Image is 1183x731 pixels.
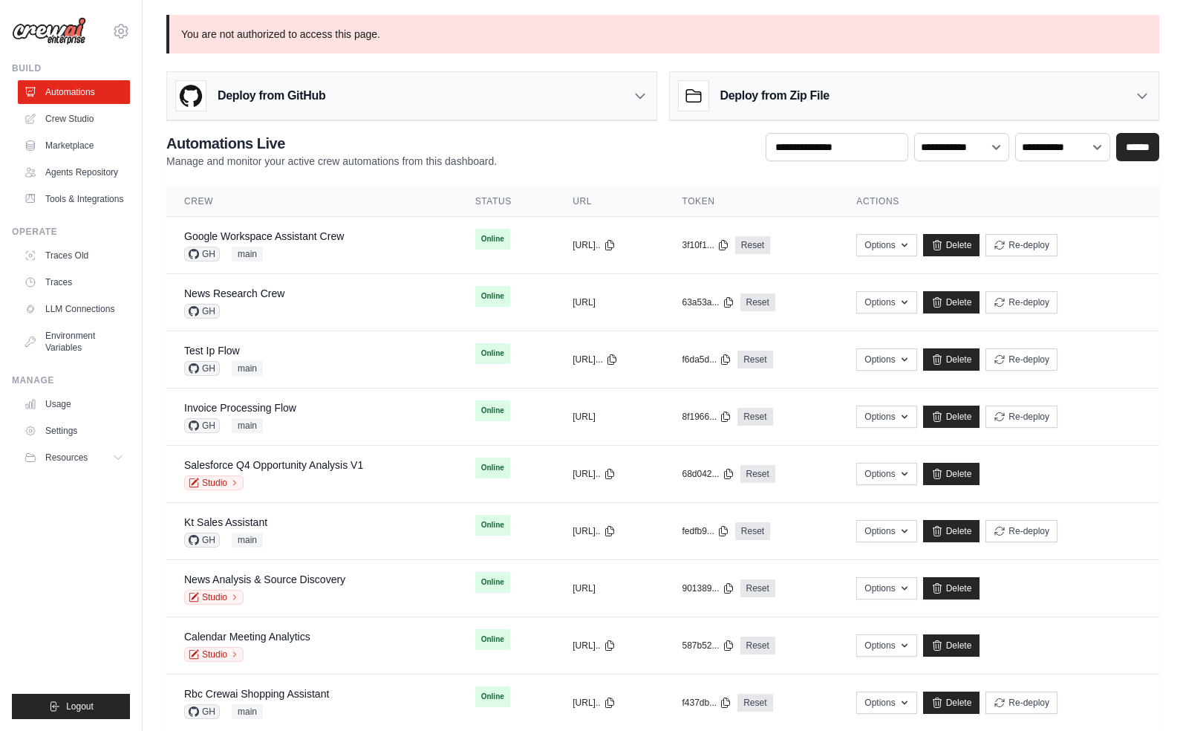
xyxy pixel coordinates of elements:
a: Reset [735,236,770,254]
a: Reset [737,408,772,426]
span: GH [184,247,220,261]
span: main [232,704,263,719]
a: Reset [740,465,775,483]
button: Options [856,463,916,485]
a: Test Ip Flow [184,345,240,357]
a: Delete [923,234,980,256]
a: Studio [184,647,244,662]
a: Agents Repository [18,160,130,184]
button: Options [856,577,916,600]
a: Reset [737,351,772,368]
span: Online [475,343,510,364]
span: main [232,533,263,548]
button: Re-deploy [985,234,1057,256]
a: Environment Variables [18,324,130,360]
p: You are not authorized to access this page. [166,15,1159,53]
img: Logo [12,17,86,45]
a: Traces Old [18,244,130,267]
th: Crew [166,186,457,217]
a: Kt Sales Assistant [184,516,267,528]
a: Tools & Integrations [18,187,130,211]
th: Actions [838,186,1159,217]
button: Options [856,348,916,371]
a: Rbc Crewai Shopping Assistant [184,688,329,700]
span: Online [475,400,510,421]
button: 68d042... [682,468,734,480]
a: Delete [923,634,980,657]
th: Status [457,186,555,217]
button: Options [856,234,916,256]
button: Options [856,692,916,714]
h3: Deploy from Zip File [720,87,830,105]
h3: Deploy from GitHub [218,87,325,105]
button: Logout [12,694,130,719]
button: fedfb9... [682,525,729,537]
th: URL [555,186,664,217]
button: Options [856,634,916,657]
span: Resources [45,452,88,464]
a: Reset [735,522,770,540]
button: f437db... [682,697,731,709]
button: Options [856,291,916,313]
button: Re-deploy [985,692,1057,714]
a: LLM Connections [18,297,130,321]
a: Delete [923,463,980,485]
a: Delete [923,348,980,371]
button: f6da5d... [682,354,731,365]
span: Online [475,686,510,707]
button: Re-deploy [985,520,1057,542]
span: Online [475,572,510,593]
a: Calendar Meeting Analytics [184,631,310,643]
span: GH [184,704,220,719]
div: Manage [12,374,130,386]
a: Delete [923,692,980,714]
a: Invoice Processing Flow [184,402,296,414]
a: News Analysis & Source Discovery [184,574,345,585]
span: Online [475,629,510,650]
button: Options [856,406,916,428]
a: Crew Studio [18,107,130,131]
span: Online [475,458,510,478]
th: Token [664,186,838,217]
span: GH [184,361,220,376]
a: Studio [184,590,244,605]
button: Re-deploy [985,291,1057,313]
a: Automations [18,80,130,104]
a: Settings [18,419,130,443]
div: Build [12,62,130,74]
h2: Automations Live [166,133,497,154]
span: GH [184,304,220,319]
a: Delete [923,577,980,600]
button: Options [856,520,916,542]
a: Google Workspace Assistant Crew [184,230,344,242]
span: Online [475,229,510,250]
button: 587b52... [682,640,734,652]
span: GH [184,533,220,548]
a: Reset [737,694,772,712]
button: 3f10f1... [682,239,729,251]
a: Marketplace [18,134,130,157]
a: Reset [740,637,775,654]
a: Delete [923,291,980,313]
span: GH [184,418,220,433]
span: Online [475,515,510,536]
button: 8f1966... [682,411,731,423]
button: 63a53a... [682,296,734,308]
span: Online [475,286,510,307]
img: GitHub Logo [176,81,206,111]
a: News Research Crew [184,287,284,299]
a: Salesforce Q4 Opportunity Analysis V1 [184,459,363,471]
a: Delete [923,520,980,542]
p: Manage and monitor your active crew automations from this dashboard. [166,154,497,169]
button: Re-deploy [985,406,1057,428]
a: Delete [923,406,980,428]
button: Resources [18,446,130,470]
span: main [232,361,263,376]
div: Operate [12,226,130,238]
a: Traces [18,270,130,294]
a: Usage [18,392,130,416]
button: Re-deploy [985,348,1057,371]
a: Reset [740,293,775,311]
span: main [232,418,263,433]
a: Studio [184,475,244,490]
